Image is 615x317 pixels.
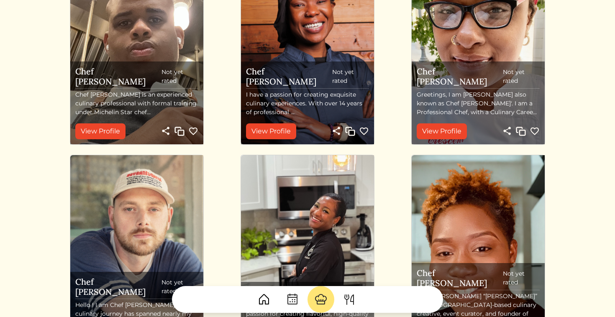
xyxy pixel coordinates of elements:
[75,277,161,297] h5: Chef [PERSON_NAME]
[417,66,503,87] h5: Chef [PERSON_NAME]
[417,268,503,288] h5: Chef [PERSON_NAME]
[246,90,369,117] p: I have a passion for creating exquisite culinary experiences. With over 14 years of professional ...
[75,66,161,87] h5: Chef [PERSON_NAME]
[331,126,341,136] img: share-light-8df865c3ed655fe057401550c46c3e2ced4b90b5ae989a53fdbb116f906c45e5.svg
[332,68,369,85] span: Not yet rated
[343,293,356,306] img: ForkKnife-55491504ffdb50bab0c1e09e7649658475375261d09fd45db06cec23bce548bf.svg
[161,126,171,136] img: share-light-8df865c3ed655fe057401550c46c3e2ced4b90b5ae989a53fdbb116f906c45e5.svg
[503,269,540,287] span: Not yet rated
[75,90,198,117] p: Chef [PERSON_NAME] is an experienced culinary professional with formal training under Michelin St...
[417,123,467,139] a: View Profile
[286,293,299,306] img: CalendarDots-5bcf9d9080389f2a281d69619e1c85352834be518fbc73d9501aef674afc0d57.svg
[75,123,126,139] a: View Profile
[246,66,332,87] h5: Chef [PERSON_NAME]
[345,126,355,136] img: Copy link to profile
[502,126,512,136] img: share-light-8df865c3ed655fe057401550c46c3e2ced4b90b5ae989a53fdbb116f906c45e5.svg
[174,126,184,136] img: Copy link to profile
[257,293,271,306] img: House-9bf13187bcbb5817f509fe5e7408150f90897510c4275e13d0d5fca38e0b5951.svg
[161,68,198,85] span: Not yet rated
[503,68,540,85] span: Not yet rated
[246,123,296,139] a: View Profile
[417,90,540,117] p: Greetings, I am [PERSON_NAME] also known as Chef [PERSON_NAME]'. I am a Professional Chef, with a...
[161,278,198,296] span: Not yet rated
[516,126,526,136] img: Copy link to profile
[188,126,198,136] img: heart_no_fill_cream-bf0f9dd4bfc53cc2de9d895c6d18ce3ca016fc068aa4cca38b9920501db45bb9.svg
[314,293,328,306] img: ChefHat-a374fb509e4f37eb0702ca99f5f64f3b6956810f32a249b33092029f8484b388.svg
[359,126,369,136] img: heart_no_fill_cream-bf0f9dd4bfc53cc2de9d895c6d18ce3ca016fc068aa4cca38b9920501db45bb9.svg
[530,126,540,136] img: heart_no_fill_cream-bf0f9dd4bfc53cc2de9d895c6d18ce3ca016fc068aa4cca38b9920501db45bb9.svg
